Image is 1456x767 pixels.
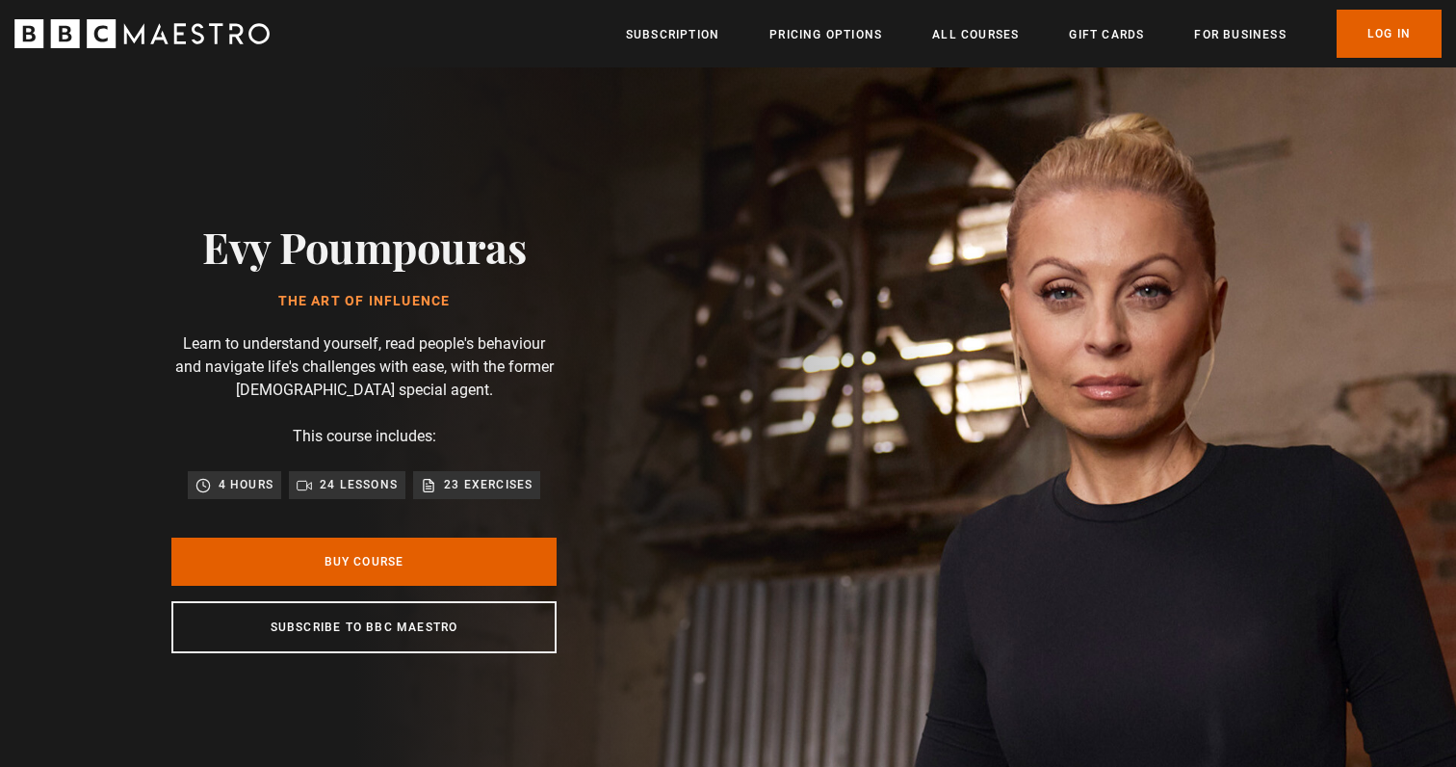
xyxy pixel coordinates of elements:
[769,25,882,44] a: Pricing Options
[1337,10,1442,58] a: Log In
[202,222,526,271] h2: Evy Poumpouras
[626,10,1442,58] nav: Primary
[1069,25,1144,44] a: Gift Cards
[932,25,1019,44] a: All Courses
[202,294,526,309] h1: The Art of Influence
[171,538,557,586] a: Buy Course
[293,425,436,448] p: This course includes:
[1194,25,1286,44] a: For business
[171,332,557,402] p: Learn to understand yourself, read people's behaviour and navigate life's challenges with ease, w...
[219,475,273,494] p: 4 hours
[171,601,557,653] a: Subscribe to BBC Maestro
[320,475,398,494] p: 24 lessons
[444,475,533,494] p: 23 exercises
[14,19,270,48] svg: BBC Maestro
[626,25,719,44] a: Subscription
